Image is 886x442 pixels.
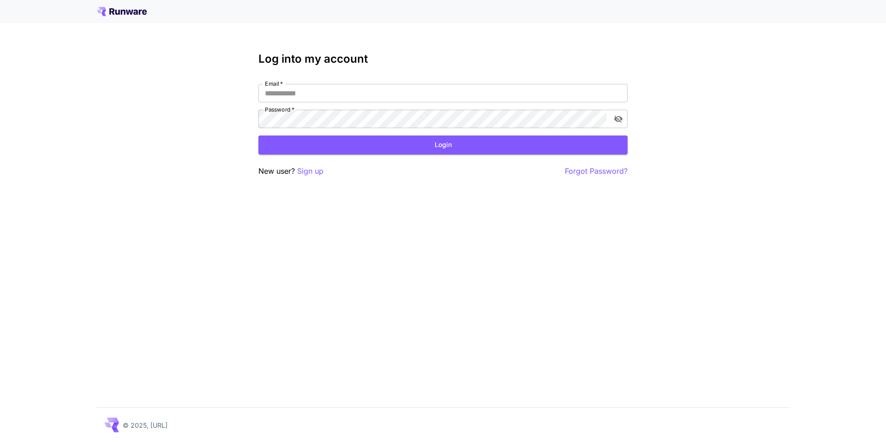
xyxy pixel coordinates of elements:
[258,136,628,154] button: Login
[265,80,283,88] label: Email
[610,111,627,127] button: toggle password visibility
[123,420,168,430] p: © 2025, [URL]
[565,165,628,177] button: Forgot Password?
[258,53,628,65] h3: Log into my account
[258,165,323,177] p: New user?
[297,165,323,177] button: Sign up
[265,106,294,113] label: Password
